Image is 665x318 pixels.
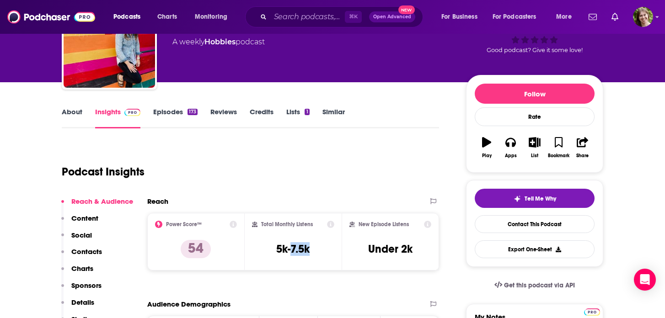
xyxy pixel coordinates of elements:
a: Hobbies [204,37,236,46]
h2: Reach [147,197,168,206]
button: Charts [61,264,93,281]
a: Reviews [210,107,237,128]
button: List [523,131,547,164]
button: tell me why sparkleTell Me Why [475,189,595,208]
img: Podchaser Pro [584,308,600,316]
span: Open Advanced [373,15,411,19]
h1: Podcast Insights [62,165,145,179]
a: InsightsPodchaser Pro [95,107,140,128]
span: New [398,5,415,14]
span: Get this podcast via API [504,281,575,289]
a: Show notifications dropdown [608,9,622,25]
div: Share [576,153,589,159]
img: User Profile [633,7,653,27]
h3: 5k-7.5k [276,242,310,256]
button: Details [61,298,94,315]
span: Monitoring [195,11,227,23]
div: Rate [475,107,595,126]
button: Sponsors [61,281,102,298]
span: Charts [157,11,177,23]
h2: New Episode Listens [359,221,409,228]
button: open menu [188,10,239,24]
button: Content [61,214,98,231]
p: Details [71,298,94,307]
a: Show notifications dropdown [585,9,601,25]
a: Similar [322,107,345,128]
p: Sponsors [71,281,102,290]
button: Social [61,231,92,248]
button: Export One-Sheet [475,240,595,258]
button: Bookmark [547,131,570,164]
div: A weekly podcast [172,37,265,48]
button: Show profile menu [633,7,653,27]
p: Content [71,214,98,223]
span: More [556,11,572,23]
h2: Total Monthly Listens [261,221,313,228]
button: Play [475,131,499,164]
a: Get this podcast via API [487,274,582,297]
div: Search podcasts, credits, & more... [254,6,432,27]
div: List [531,153,538,159]
button: open menu [107,10,152,24]
img: Podchaser Pro [124,109,140,116]
a: Lists1 [286,107,309,128]
span: Tell Me Why [525,195,556,202]
button: Reach & Audience [61,197,133,214]
a: Pro website [584,307,600,316]
span: For Podcasters [493,11,536,23]
button: open menu [550,10,583,24]
p: 54 [181,240,211,258]
p: Social [71,231,92,239]
a: Charts [151,10,182,24]
span: Logged in as bellagibb [633,7,653,27]
p: Reach & Audience [71,197,133,206]
button: open menu [435,10,489,24]
a: Credits [250,107,274,128]
div: 173 [188,109,198,115]
p: Contacts [71,247,102,256]
div: Apps [505,153,517,159]
div: 1 [305,109,309,115]
span: Podcasts [113,11,140,23]
a: About [62,107,82,128]
div: Play [482,153,492,159]
button: Open AdvancedNew [369,11,415,22]
a: Episodes173 [153,107,198,128]
h2: Power Score™ [166,221,202,228]
div: Open Intercom Messenger [634,269,656,291]
h3: Under 2k [368,242,413,256]
span: Good podcast? Give it some love! [487,47,583,53]
button: Contacts [61,247,102,264]
span: ⌘ K [345,11,362,23]
button: Follow [475,84,595,104]
p: Charts [71,264,93,273]
a: Contact This Podcast [475,215,595,233]
span: For Business [441,11,477,23]
img: Podchaser - Follow, Share and Rate Podcasts [7,8,95,26]
button: open menu [487,10,550,24]
div: Bookmark [548,153,569,159]
h2: Audience Demographics [147,300,231,308]
button: Share [571,131,595,164]
button: Apps [499,131,522,164]
img: tell me why sparkle [514,195,521,202]
input: Search podcasts, credits, & more... [270,10,345,24]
